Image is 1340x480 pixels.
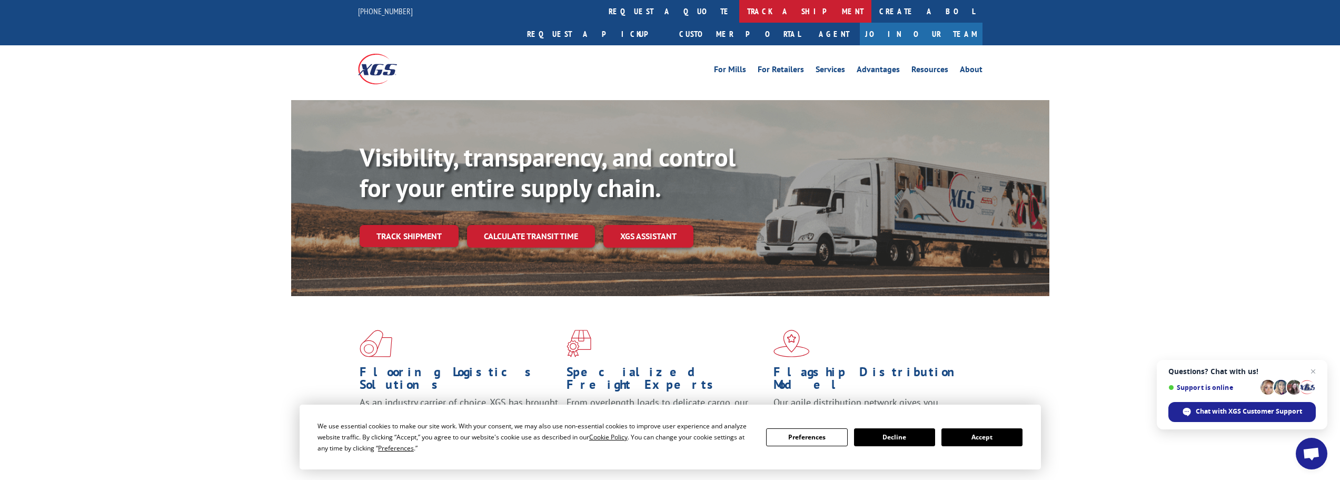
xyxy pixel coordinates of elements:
[1168,402,1316,422] div: Chat with XGS Customer Support
[360,330,392,357] img: xgs-icon-total-supply-chain-intelligence-red
[808,23,860,45] a: Agent
[758,65,804,77] a: For Retailers
[714,65,746,77] a: For Mills
[300,405,1041,469] div: Cookie Consent Prompt
[360,366,559,396] h1: Flooring Logistics Solutions
[567,366,766,396] h1: Specialized Freight Experts
[358,6,413,16] a: [PHONE_NUMBER]
[360,141,736,204] b: Visibility, transparency, and control for your entire supply chain.
[773,366,972,396] h1: Flagship Distribution Model
[360,225,459,247] a: Track shipment
[816,65,845,77] a: Services
[603,225,693,248] a: XGS ASSISTANT
[567,330,591,357] img: xgs-icon-focused-on-flooring-red
[766,428,847,446] button: Preferences
[519,23,671,45] a: Request a pickup
[941,428,1023,446] button: Accept
[860,23,982,45] a: Join Our Team
[567,396,766,443] p: From overlength loads to delicate cargo, our experienced staff knows the best way to move your fr...
[773,330,810,357] img: xgs-icon-flagship-distribution-model-red
[1307,365,1319,378] span: Close chat
[1196,407,1302,416] span: Chat with XGS Customer Support
[854,428,935,446] button: Decline
[911,65,948,77] a: Resources
[671,23,808,45] a: Customer Portal
[378,444,414,453] span: Preferences
[360,396,558,434] span: As an industry carrier of choice, XGS has brought innovation and dedication to flooring logistics...
[1296,438,1327,469] div: Open chat
[1168,367,1316,376] span: Questions? Chat with us!
[317,420,753,454] div: We use essential cookies to make our site work. With your consent, we may also use non-essential ...
[857,65,900,77] a: Advantages
[467,225,595,248] a: Calculate transit time
[960,65,982,77] a: About
[773,396,967,421] span: Our agile distribution network gives you nationwide inventory management on demand.
[1168,384,1257,391] span: Support is online
[589,433,628,442] span: Cookie Policy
